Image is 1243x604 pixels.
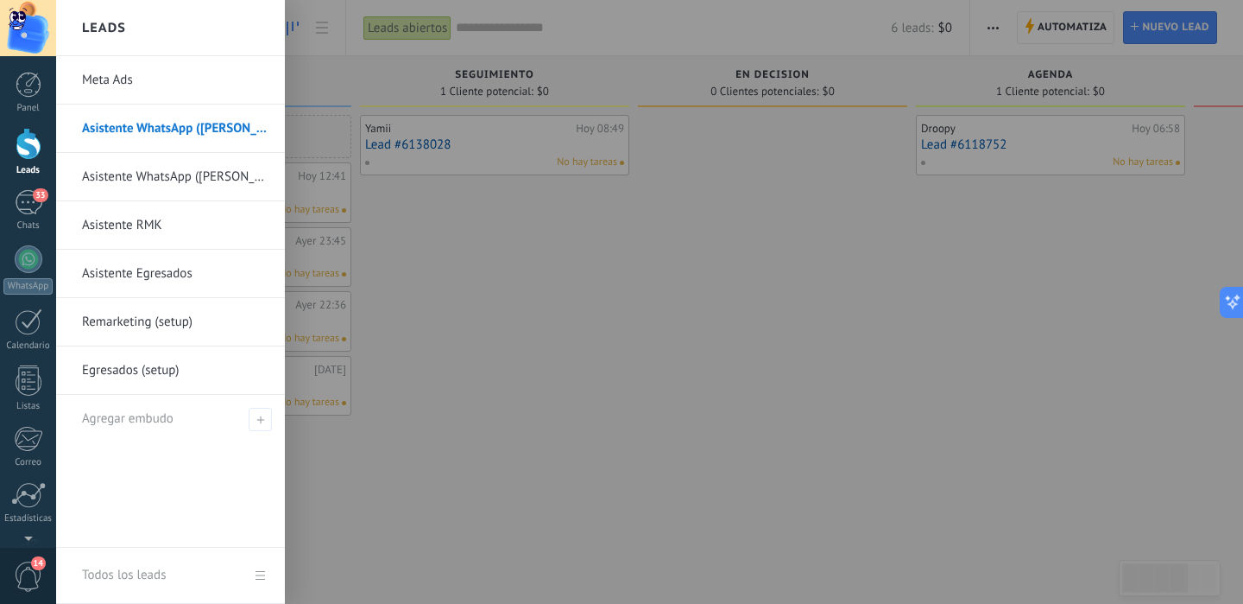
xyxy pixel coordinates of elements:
div: Chats [3,220,54,232]
a: Asistente Egresados [82,250,268,298]
a: Todos los leads [56,548,285,604]
div: Estadísticas [3,513,54,525]
span: 33 [33,188,47,202]
a: Remarketing (setup) [82,298,268,347]
span: Agregar embudo [82,410,174,427]
div: Leads [3,165,54,176]
h2: Leads [82,1,126,55]
div: Correo [3,457,54,468]
a: Asistente RMK [82,201,268,250]
a: Egresados (setup) [82,347,268,395]
div: WhatsApp [3,278,53,295]
span: Agregar embudo [249,408,272,431]
div: Panel [3,103,54,114]
a: Asistente WhatsApp ([PERSON_NAME]) [82,105,268,153]
div: Todos los leads [82,551,166,600]
a: Meta Ads [82,56,268,105]
span: 14 [31,556,46,570]
div: Listas [3,401,54,412]
a: Asistente WhatsApp ([PERSON_NAME]) [82,153,268,201]
div: Calendario [3,340,54,352]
